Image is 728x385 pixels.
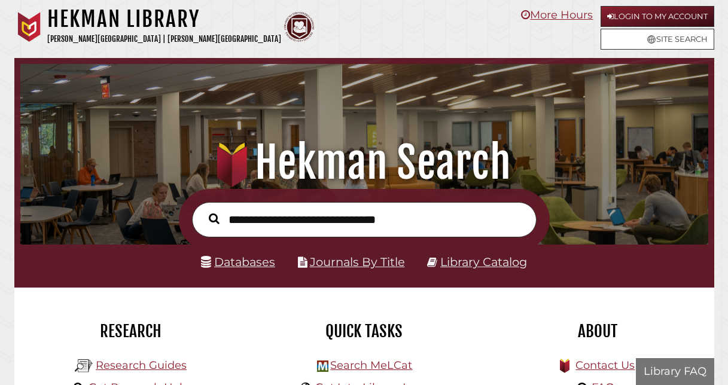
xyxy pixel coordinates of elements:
button: Search [203,210,226,227]
a: Library Catalog [440,255,527,269]
a: Journals By Title [310,255,405,269]
h2: Research [23,321,239,341]
h2: Quick Tasks [257,321,472,341]
img: Hekman Library Logo [75,357,93,375]
i: Search [209,213,220,224]
a: Login to My Account [601,6,714,27]
a: Research Guides [96,359,187,372]
img: Hekman Library Logo [317,360,328,372]
h1: Hekman Library [47,6,281,32]
a: Databases [201,255,275,269]
a: Contact Us [575,359,635,372]
img: Calvin University [14,12,44,42]
a: Site Search [601,29,714,50]
h2: About [490,321,705,341]
p: [PERSON_NAME][GEOGRAPHIC_DATA] | [PERSON_NAME][GEOGRAPHIC_DATA] [47,32,281,46]
img: Calvin Theological Seminary [284,12,314,42]
a: Search MeLCat [330,359,412,372]
a: More Hours [521,8,593,22]
h1: Hekman Search [31,136,697,189]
